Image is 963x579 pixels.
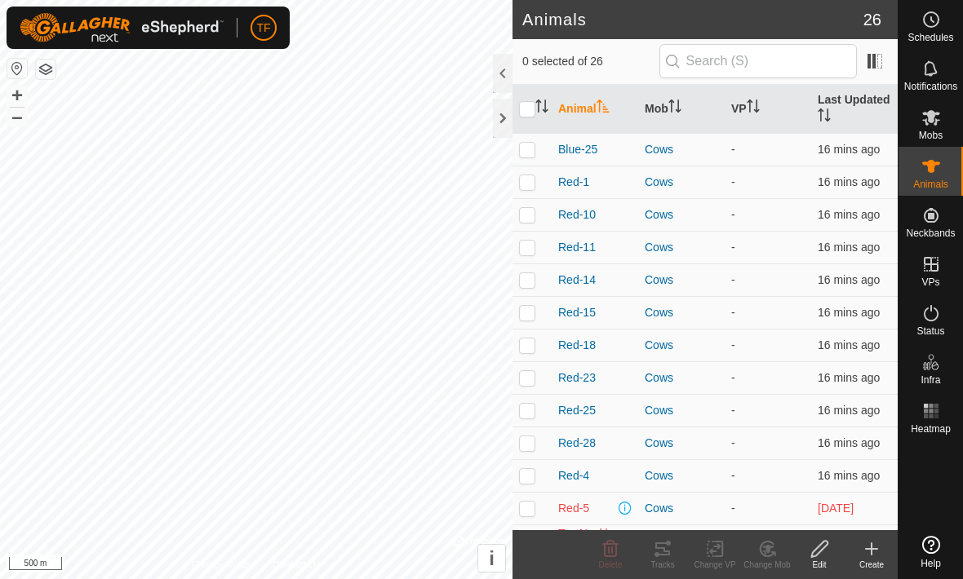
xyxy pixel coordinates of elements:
span: Red-10 [558,206,596,223]
span: Red-11 [558,239,596,256]
app-display-virtual-paddock-transition: - [731,143,735,156]
span: 19 Aug 2025 at 4:22 am [818,436,880,449]
p-sorticon: Activate to sort [535,102,548,115]
app-display-virtual-paddock-transition: - [731,208,735,221]
th: VP [725,85,811,134]
span: Mobs [919,130,943,140]
app-display-virtual-paddock-transition: - [731,502,735,515]
p-sorticon: Activate to sort [747,102,760,115]
span: 19 Aug 2025 at 4:22 am [818,404,880,417]
button: i [478,545,505,572]
span: Notifications [904,82,957,91]
span: 19 Aug 2025 at 4:22 am [818,469,880,482]
span: Red-28 [558,435,596,452]
app-display-virtual-paddock-transition: - [731,371,735,384]
div: Cows [645,467,718,484]
span: 19 Aug 2025 at 4:22 am [818,338,880,351]
app-display-virtual-paddock-transition: - [731,241,735,254]
div: Cows [645,141,718,158]
span: Red-25 [558,402,596,419]
div: Cows [645,272,718,289]
span: 19 Aug 2025 at 4:22 am [818,241,880,254]
span: Red-1 [558,174,589,191]
div: Change Mob [741,559,793,571]
div: Tracks [637,559,689,571]
a: Help [899,529,963,575]
div: Cows [645,435,718,452]
span: 19 Aug 2025 at 4:22 am [818,273,880,286]
span: 19 Aug 2025 at 4:22 am [818,143,880,156]
span: Heatmap [911,424,951,434]
span: 15 Aug 2025 at 5:12 pm [818,502,854,515]
div: Cows [645,206,718,223]
span: i [489,547,495,569]
button: + [7,86,27,105]
span: Status [916,326,944,336]
img: Gallagher Logo [20,13,224,42]
app-display-virtual-paddock-transition: - [731,338,735,351]
span: Infra [921,375,940,385]
button: Reset Map [7,59,27,78]
div: Cows [645,174,718,191]
span: Animals [913,179,948,189]
div: Edit [793,559,845,571]
a: Privacy Policy [192,558,253,572]
span: 26 [863,7,881,32]
app-display-virtual-paddock-transition: - [731,436,735,449]
h2: Animals [522,10,863,29]
div: Create [845,559,898,571]
app-display-virtual-paddock-transition: - [731,175,735,188]
p-sorticon: Activate to sort [597,102,610,115]
th: Mob [638,85,725,134]
span: Help [921,559,941,568]
app-display-virtual-paddock-transition: - [731,469,735,482]
span: 19 Aug 2025 at 4:22 am [818,371,880,384]
span: Neckbands [906,228,955,238]
div: Cows [645,304,718,321]
div: Cows [645,500,718,517]
input: Search (S) [659,44,857,78]
span: Schedules [908,33,953,42]
p-sorticon: Activate to sort [818,111,831,124]
span: 19 Aug 2025 at 4:22 am [818,175,880,188]
span: Red-14 [558,272,596,289]
span: Red-5 [558,500,589,517]
app-display-virtual-paddock-transition: - [731,404,735,417]
app-display-virtual-paddock-transition: - [731,306,735,319]
span: Red-23 [558,369,596,387]
th: Last Updated [811,85,898,134]
button: Map Layers [36,60,55,79]
p-sorticon: Activate to sort [668,102,681,115]
span: Blue-25 [558,141,597,158]
th: Animal [552,85,638,134]
span: 19 Aug 2025 at 4:22 am [818,208,880,221]
span: Delete [599,560,623,569]
button: – [7,107,27,126]
div: Cows [645,369,718,387]
span: Red-18 [558,337,596,354]
div: Cows [645,337,718,354]
div: Cows [645,239,718,256]
app-display-virtual-paddock-transition: - [731,273,735,286]
span: Red-4 [558,467,589,484]
span: 0 selected of 26 [522,53,659,70]
a: Contact Us [273,558,321,572]
div: Change VP [689,559,741,571]
span: TF [256,20,270,37]
div: Cows [645,402,718,419]
span: 19 Aug 2025 at 4:22 am [818,306,880,319]
span: VPs [921,277,939,287]
span: Red-15 [558,304,596,321]
span: TestNeckband [558,525,615,559]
